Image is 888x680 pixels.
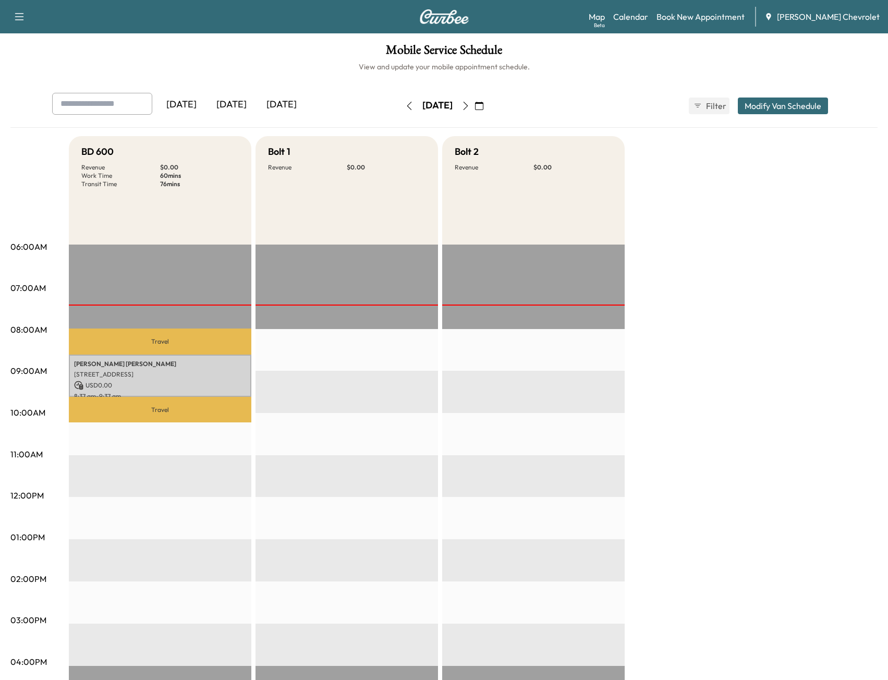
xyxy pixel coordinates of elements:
div: [DATE] [422,99,453,112]
p: Travel [69,329,251,355]
h5: Bolt 1 [268,144,290,159]
p: $ 0.00 [533,163,612,172]
span: [PERSON_NAME] Chevrolet [777,10,880,23]
p: Revenue [268,163,347,172]
p: $ 0.00 [160,163,239,172]
span: Filter [706,100,725,112]
img: Curbee Logo [419,9,469,24]
p: Travel [69,397,251,423]
p: Work Time [81,172,160,180]
p: [PERSON_NAME] [PERSON_NAME] [74,360,246,368]
p: [STREET_ADDRESS] [74,370,246,379]
p: USD 0.00 [74,381,246,390]
p: 8:37 am - 9:37 am [74,392,246,400]
a: Calendar [613,10,648,23]
div: [DATE] [156,93,206,117]
a: Book New Appointment [656,10,745,23]
h1: Mobile Service Schedule [10,44,878,62]
h5: BD 600 [81,144,114,159]
p: Transit Time [81,180,160,188]
p: 08:00AM [10,323,47,336]
p: 06:00AM [10,240,47,253]
p: 11:00AM [10,448,43,460]
div: Beta [594,21,605,29]
p: 01:00PM [10,531,45,543]
p: 60 mins [160,172,239,180]
p: 07:00AM [10,282,46,294]
p: 04:00PM [10,655,47,668]
p: 03:00PM [10,614,46,626]
p: 02:00PM [10,573,46,585]
h6: View and update your mobile appointment schedule. [10,62,878,72]
div: [DATE] [257,93,307,117]
p: Revenue [81,163,160,172]
div: [DATE] [206,93,257,117]
button: Modify Van Schedule [738,98,828,114]
button: Filter [689,98,729,114]
a: MapBeta [589,10,605,23]
p: 09:00AM [10,365,47,377]
p: 10:00AM [10,406,45,419]
p: Revenue [455,163,533,172]
p: 76 mins [160,180,239,188]
p: 12:00PM [10,489,44,502]
p: $ 0.00 [347,163,425,172]
h5: Bolt 2 [455,144,479,159]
